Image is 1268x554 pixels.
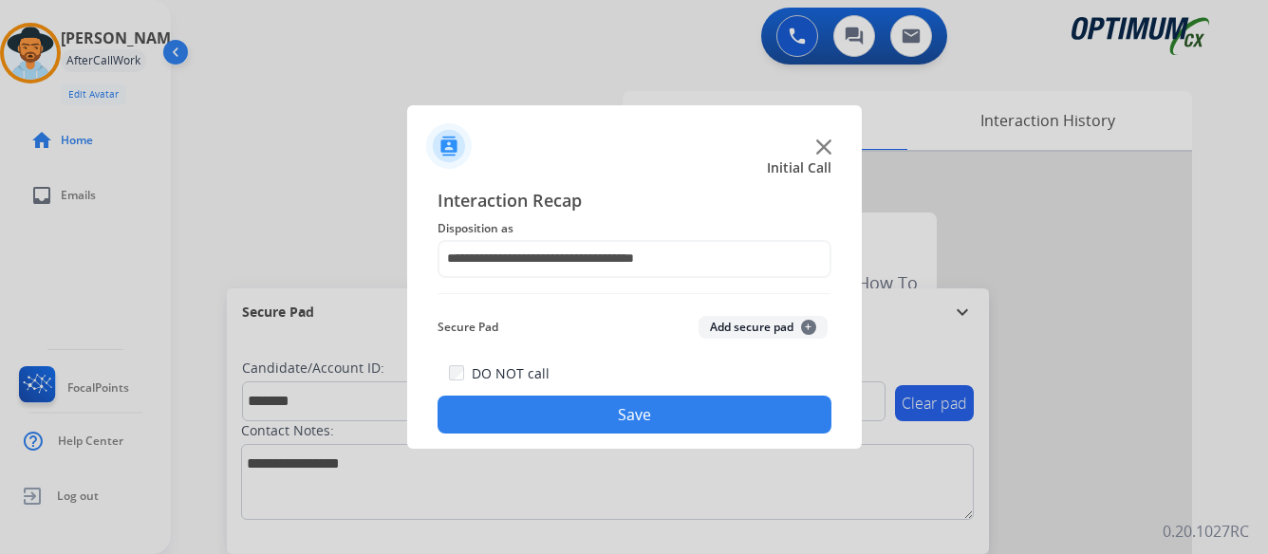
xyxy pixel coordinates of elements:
label: DO NOT call [472,364,550,383]
span: Initial Call [767,158,831,177]
span: Secure Pad [438,316,498,339]
button: Add secure pad+ [699,316,828,339]
img: contact-recap-line.svg [438,293,831,294]
button: Save [438,396,831,434]
span: Interaction Recap [438,187,831,217]
img: contactIcon [426,123,472,169]
span: + [801,320,816,335]
p: 0.20.1027RC [1163,520,1249,543]
span: Disposition as [438,217,831,240]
